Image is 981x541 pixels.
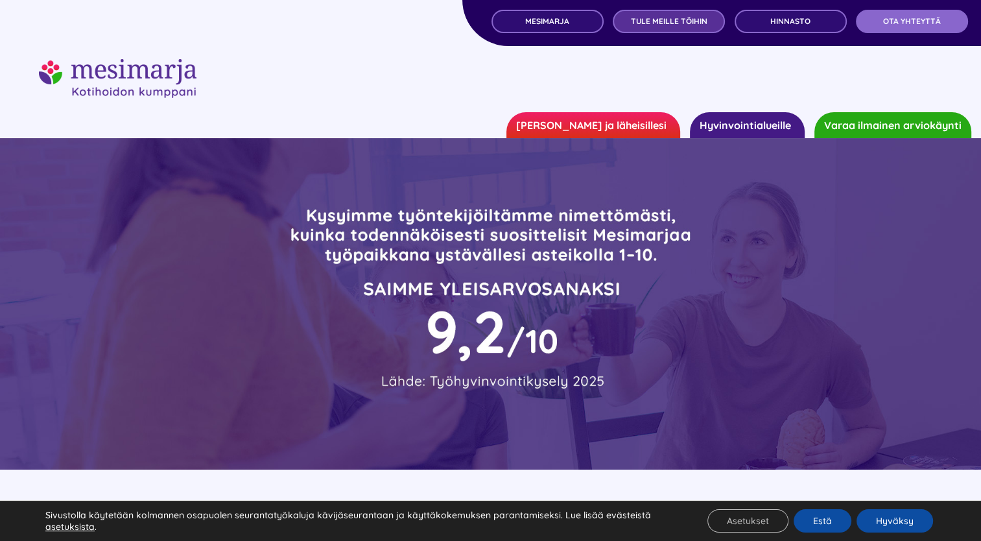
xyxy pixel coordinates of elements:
button: Hyväksy [857,509,933,533]
span: MESIMARJA [525,17,569,26]
a: mesimarjasi [39,57,196,73]
span: Hinnasto [770,17,810,26]
span: TULE MEILLE TÖIHIN [631,17,707,26]
button: Estä [794,509,851,533]
a: Varaa ilmainen arviokäynti [814,112,971,138]
a: Hyvinvointialueille [690,112,805,138]
button: Asetukset [707,509,788,533]
p: Sivustolla käytetään kolmannen osapuolen seurantatyökaluja kävijäseurantaan ja käyttäkokemuksen p... [45,509,676,533]
img: mesimarjasi [39,59,196,98]
button: asetuksista [45,521,95,533]
a: [PERSON_NAME] ja läheisillesi [506,112,680,138]
a: MESIMARJA [491,10,604,33]
a: OTA YHTEYTTÄ [856,10,968,33]
span: OTA YHTEYTTÄ [883,17,941,26]
a: TULE MEILLE TÖIHIN [613,10,725,33]
a: Hinnasto [735,10,847,33]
